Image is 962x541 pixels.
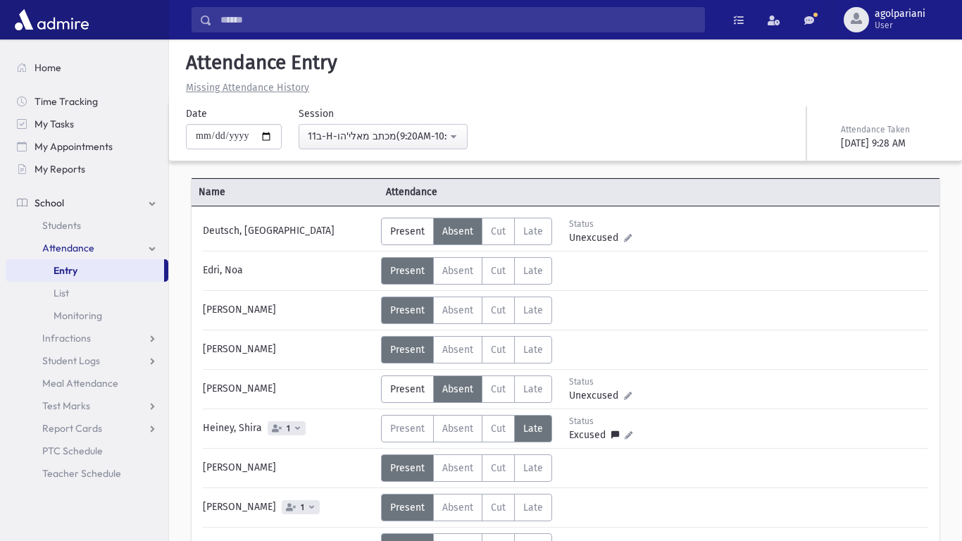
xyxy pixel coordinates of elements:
[6,56,168,79] a: Home
[6,440,168,462] a: PTC Schedule
[390,225,425,237] span: Present
[523,344,543,356] span: Late
[180,82,309,94] a: Missing Attendance History
[196,494,381,521] div: [PERSON_NAME]
[196,336,381,363] div: [PERSON_NAME]
[6,237,168,259] a: Attendance
[523,462,543,474] span: Late
[390,304,425,316] span: Present
[390,423,425,435] span: Present
[42,422,102,435] span: Report Cards
[381,375,552,403] div: AttTypes
[381,257,552,285] div: AttTypes
[390,344,425,356] span: Present
[442,502,473,514] span: Absent
[491,265,506,277] span: Cut
[442,304,473,316] span: Absent
[381,494,552,521] div: AttTypes
[442,225,473,237] span: Absent
[491,423,506,435] span: Cut
[6,90,168,113] a: Time Tracking
[54,309,102,322] span: Monitoring
[42,467,121,480] span: Teacher Schedule
[491,462,506,474] span: Cut
[491,304,506,316] span: Cut
[308,129,447,144] div: 11ב-H-מכתב מאלי'הו(9:20AM-10:03AM)
[6,282,168,304] a: List
[42,399,90,412] span: Test Marks
[6,462,168,485] a: Teacher Schedule
[523,304,543,316] span: Late
[42,377,118,390] span: Meal Attendance
[6,192,168,214] a: School
[491,225,506,237] span: Cut
[381,218,552,245] div: AttTypes
[196,375,381,403] div: [PERSON_NAME]
[6,349,168,372] a: Student Logs
[35,163,85,175] span: My Reports
[284,424,293,433] span: 1
[381,415,552,442] div: AttTypes
[42,219,81,232] span: Students
[11,6,92,34] img: AdmirePro
[299,106,334,121] label: Session
[569,375,632,388] div: Status
[381,297,552,324] div: AttTypes
[569,428,611,442] span: Excused
[196,415,381,442] div: Heiney, Shira
[6,158,168,180] a: My Reports
[6,214,168,237] a: Students
[212,7,704,32] input: Search
[180,51,951,75] h5: Attendance Entry
[491,383,506,395] span: Cut
[390,383,425,395] span: Present
[6,417,168,440] a: Report Cards
[442,265,473,277] span: Absent
[390,502,425,514] span: Present
[298,503,307,512] span: 1
[379,185,566,199] span: Attendance
[186,106,207,121] label: Date
[196,218,381,245] div: Deutsch, [GEOGRAPHIC_DATA]
[35,197,64,209] span: School
[390,265,425,277] span: Present
[491,344,506,356] span: Cut
[196,297,381,324] div: [PERSON_NAME]
[196,454,381,482] div: [PERSON_NAME]
[6,304,168,327] a: Monitoring
[875,20,925,31] span: User
[6,113,168,135] a: My Tasks
[54,264,77,277] span: Entry
[35,61,61,74] span: Home
[42,444,103,457] span: PTC Schedule
[381,454,552,482] div: AttTypes
[35,118,74,130] span: My Tasks
[841,123,942,136] div: Attendance Taken
[196,257,381,285] div: Edri, Noa
[523,265,543,277] span: Late
[841,136,942,151] div: [DATE] 9:28 AM
[35,95,98,108] span: Time Tracking
[54,287,69,299] span: List
[875,8,925,20] span: agolpariani
[442,462,473,474] span: Absent
[42,354,100,367] span: Student Logs
[569,218,632,230] div: Status
[6,394,168,417] a: Test Marks
[6,327,168,349] a: Infractions
[523,423,543,435] span: Late
[390,462,425,474] span: Present
[442,383,473,395] span: Absent
[569,230,624,245] span: Unexcused
[35,140,113,153] span: My Appointments
[192,185,379,199] span: Name
[442,344,473,356] span: Absent
[42,242,94,254] span: Attendance
[569,388,624,403] span: Unexcused
[381,336,552,363] div: AttTypes
[6,259,164,282] a: Entry
[442,423,473,435] span: Absent
[299,124,468,149] button: 11ב-H-מכתב מאלי'הו(9:20AM-10:03AM)
[186,82,309,94] u: Missing Attendance History
[42,332,91,344] span: Infractions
